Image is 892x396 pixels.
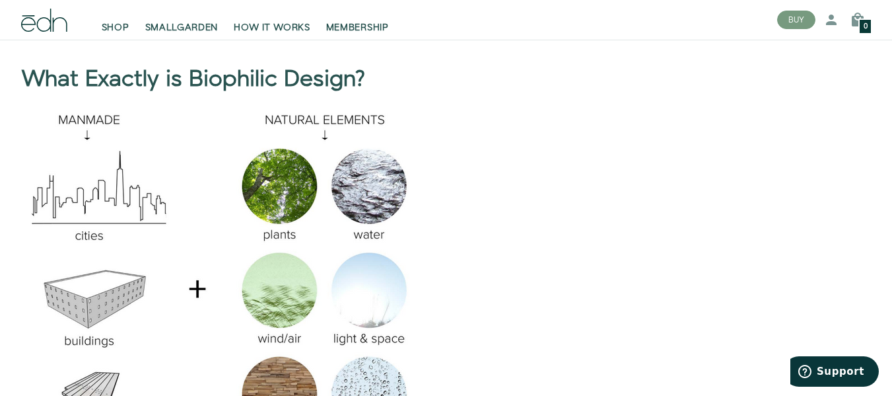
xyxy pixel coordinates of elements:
[21,63,364,95] b: What Exactly is Biophilic Design?
[226,5,318,34] a: HOW IT WORKS
[102,21,129,34] span: SHOP
[777,11,815,29] button: BUY
[94,5,137,34] a: SHOP
[864,23,868,30] span: 0
[234,21,310,34] span: HOW IT WORKS
[137,5,226,34] a: SMALLGARDEN
[790,356,879,389] iframe: Opens a widget where you can find more information
[145,21,219,34] span: SMALLGARDEN
[318,5,397,34] a: MEMBERSHIP
[326,21,389,34] span: MEMBERSHIP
